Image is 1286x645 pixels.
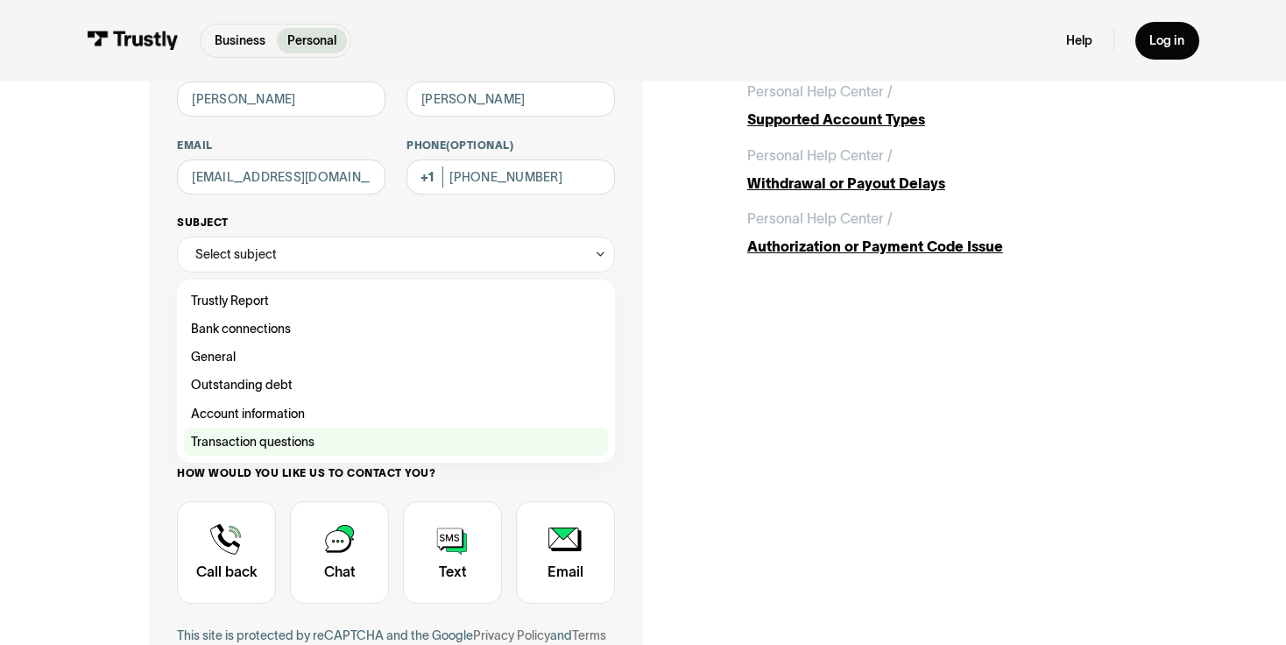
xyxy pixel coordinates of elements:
[747,208,893,229] div: Personal Help Center /
[215,32,265,50] p: Business
[177,82,385,117] input: Alex
[177,216,615,230] label: Subject
[473,628,550,642] a: Privacy Policy
[177,237,615,272] div: Select subject
[1135,22,1198,59] a: Log in
[87,31,179,50] img: Trustly Logo
[177,159,385,195] input: alex@mail.com
[1066,32,1092,48] a: Help
[747,236,1137,257] div: Authorization or Payment Code Issue
[277,28,347,53] a: Personal
[406,138,615,152] label: Phone
[406,82,615,117] input: Howard
[191,403,305,424] span: Account information
[177,273,615,463] nav: Select subject
[747,81,1137,130] a: Personal Help Center /Supported Account Types
[406,159,615,195] input: (555) 555-5555
[195,244,277,265] div: Select subject
[747,109,1137,130] div: Supported Account Types
[191,374,293,395] span: Outstanding debt
[177,138,385,152] label: Email
[191,318,291,339] span: Bank connections
[747,173,1137,194] div: Withdrawal or Payout Delays
[1149,32,1184,48] div: Log in
[747,81,893,102] div: Personal Help Center /
[446,139,513,151] span: (Optional)
[191,290,269,311] span: Trustly Report
[177,466,615,480] label: How would you like us to contact you?
[747,208,1137,257] a: Personal Help Center /Authorization or Payment Code Issue
[191,431,314,452] span: Transaction questions
[747,145,1137,194] a: Personal Help Center /Withdrawal or Payout Delays
[287,32,336,50] p: Personal
[191,346,236,367] span: General
[204,28,276,53] a: Business
[747,145,893,166] div: Personal Help Center /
